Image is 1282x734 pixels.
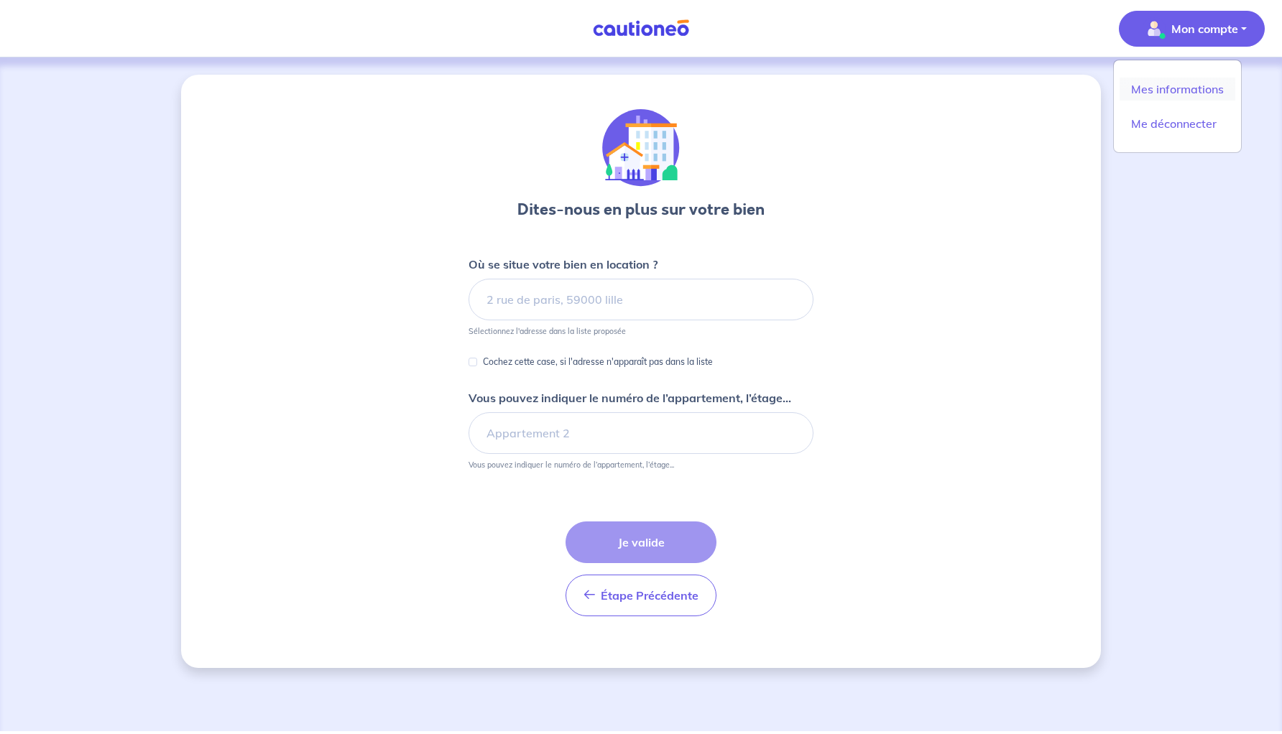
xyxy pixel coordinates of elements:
span: Étape Précédente [601,588,698,603]
a: Me déconnecter [1120,112,1235,135]
button: Étape Précédente [566,575,716,616]
p: Vous pouvez indiquer le numéro de l’appartement, l’étage... [469,460,674,470]
button: illu_account_valid_menu.svgMon compte [1119,11,1265,47]
h3: Dites-nous en plus sur votre bien [517,198,765,221]
img: Cautioneo [587,19,695,37]
img: illu_houses.svg [602,109,680,187]
p: Cochez cette case, si l'adresse n'apparaît pas dans la liste [483,353,713,371]
input: Appartement 2 [469,412,813,454]
p: Sélectionnez l'adresse dans la liste proposée [469,326,626,336]
p: Vous pouvez indiquer le numéro de l’appartement, l’étage... [469,389,791,407]
div: illu_account_valid_menu.svgMon compte [1113,60,1242,153]
p: Mon compte [1171,20,1238,37]
a: Mes informations [1120,78,1235,101]
p: Où se situe votre bien en location ? [469,256,658,273]
input: 2 rue de paris, 59000 lille [469,279,813,320]
img: illu_account_valid_menu.svg [1143,17,1166,40]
